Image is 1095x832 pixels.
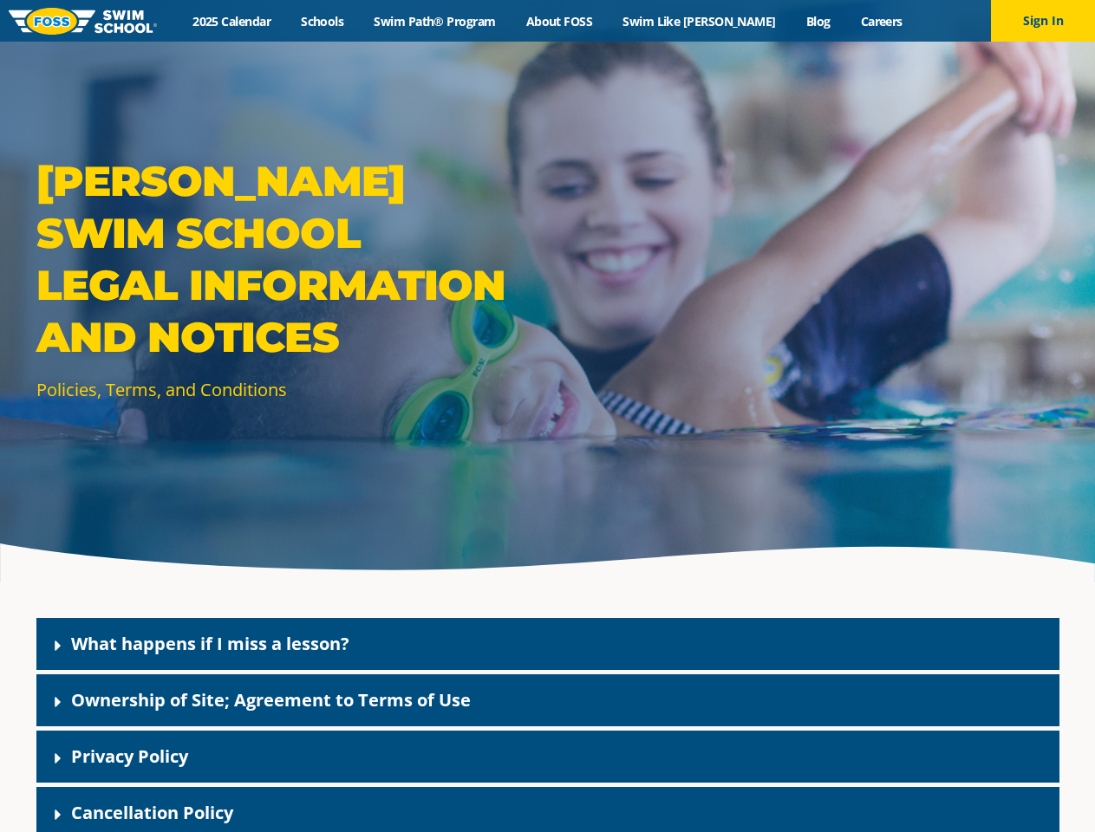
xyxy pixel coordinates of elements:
[608,13,792,29] a: Swim Like [PERSON_NAME]
[36,674,1059,726] div: Ownership of Site; Agreement to Terms of Use
[36,618,1059,670] div: What happens if I miss a lesson?
[286,13,359,29] a: Schools
[178,13,286,29] a: 2025 Calendar
[71,632,349,655] a: What happens if I miss a lesson?
[511,13,608,29] a: About FOSS
[36,377,539,402] p: Policies, Terms, and Conditions
[359,13,511,29] a: Swim Path® Program
[71,688,471,712] a: Ownership of Site; Agreement to Terms of Use
[9,8,157,35] img: FOSS Swim School Logo
[71,744,188,768] a: Privacy Policy
[36,731,1059,783] div: Privacy Policy
[36,155,539,363] p: [PERSON_NAME] Swim School Legal Information and Notices
[71,801,233,824] a: Cancellation Policy
[791,13,845,29] a: Blog
[845,13,917,29] a: Careers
